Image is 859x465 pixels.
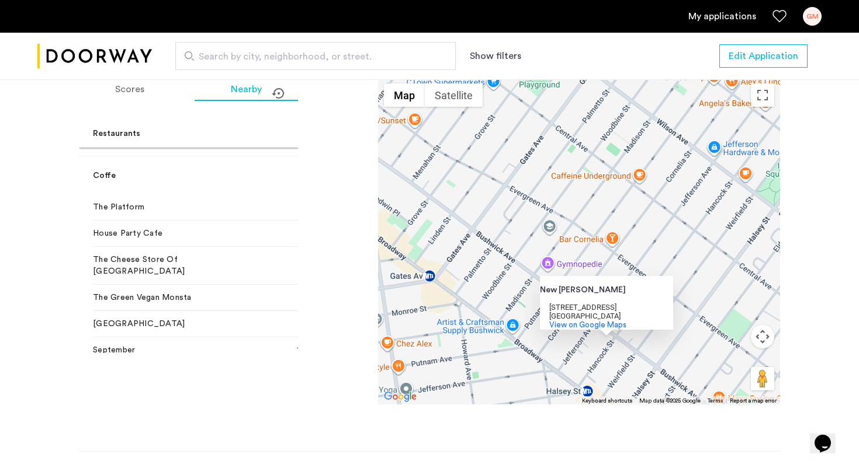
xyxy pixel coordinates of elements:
mat-panel-title: Restaurants [93,128,342,140]
img: logo [37,34,152,78]
div: New [PERSON_NAME] [540,286,645,295]
div: [GEOGRAPHIC_DATA] [549,312,654,320]
span: Nearby [231,85,262,94]
button: button [719,44,808,68]
div: 6 min walk [280,292,356,303]
span: The Green Vegan Monsta [93,292,272,303]
button: Map camera controls [751,325,774,348]
div: 3 min walk [280,228,356,239]
button: Show satellite imagery [425,83,483,107]
mat-expansion-panel-header: Restaurants [79,120,370,148]
span: [GEOGRAPHIC_DATA] [93,318,272,330]
button: Keyboard shortcuts [582,397,632,405]
mat-expansion-panel-header: Coffe [79,157,370,194]
button: Show or hide filters [470,49,521,63]
a: Terms [708,397,723,405]
div: 3 min walk [280,201,356,213]
span: Search by city, neighborhood, or street. [199,50,423,64]
span: Map data ©2025 Google [639,398,701,404]
div: [STREET_ADDRESS] [549,303,654,312]
img: Google [381,389,420,404]
div: GM [803,7,822,26]
a: Open this area in Google Maps (opens a new window) [381,389,420,404]
span: Scores [115,85,144,94]
span: Edit Application [729,49,798,63]
iframe: chat widget [810,418,847,453]
span: September [93,344,272,356]
input: Apartment Search [175,42,456,70]
div: 10 min walk [280,344,356,356]
a: Favorites [773,9,787,23]
span: House Party Cafe [93,228,272,239]
span: The Platform [93,201,272,213]
button: Close [666,278,674,286]
span: View on Google Maps [549,321,626,328]
mat-panel-title: Coffe [93,170,342,182]
div: New Choy Hing [540,276,673,330]
a: View on Google Maps [549,320,626,330]
button: Show street map [384,83,425,107]
a: My application [688,9,756,23]
button: Drag Pegman onto the map to open Street View [751,367,774,390]
a: Cazamio logo [37,34,152,78]
a: Report a map error [730,397,777,405]
div: 8 min walk [280,318,356,330]
span: The Cheese Store Of [GEOGRAPHIC_DATA] [93,254,272,277]
div: 5 min walk [280,260,356,271]
button: Toggle fullscreen view [751,83,774,107]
